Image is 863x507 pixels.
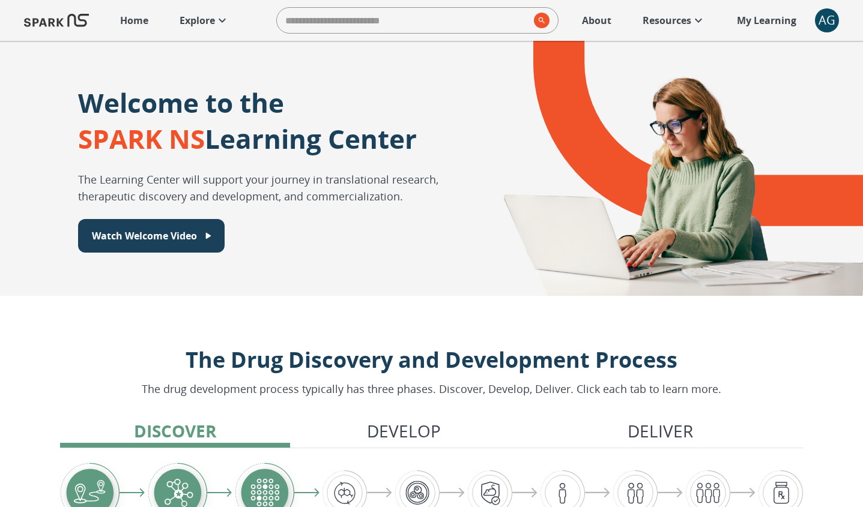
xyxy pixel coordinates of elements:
p: The Drug Discovery and Development Process [142,344,721,376]
a: About [576,7,617,34]
p: Watch Welcome Video [92,229,197,243]
img: arrow-right [730,488,756,498]
p: Explore [180,13,215,28]
p: Develop [367,418,441,443]
a: Explore [174,7,235,34]
p: Deliver [628,418,693,443]
p: My Learning [737,13,796,28]
button: Watch Welcome Video [78,219,225,253]
img: arrow-right [294,488,319,497]
p: The Learning Center will support your journey in translational research, therapeutic discovery an... [78,171,471,205]
img: arrow-right [512,488,537,498]
img: Logo of SPARK at Stanford [24,6,89,35]
p: The drug development process typically has three phases. Discover, Develop, Deliver. Click each t... [142,381,721,397]
button: search [529,8,550,33]
p: Home [120,13,148,28]
a: Home [114,7,154,34]
span: SPARK NS [78,121,205,157]
img: arrow-right [367,488,392,498]
p: Resources [643,13,691,28]
p: Discover [134,418,216,443]
img: arrow-right [440,488,465,498]
a: My Learning [731,7,803,34]
img: arrow-right [658,488,683,498]
img: arrow-right [120,488,145,497]
a: Resources [637,7,712,34]
div: AG [815,8,839,32]
button: account of current user [815,8,839,32]
p: Welcome to the Learning Center [78,85,417,157]
p: About [582,13,611,28]
img: arrow-right [207,488,232,497]
img: arrow-right [585,488,610,498]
